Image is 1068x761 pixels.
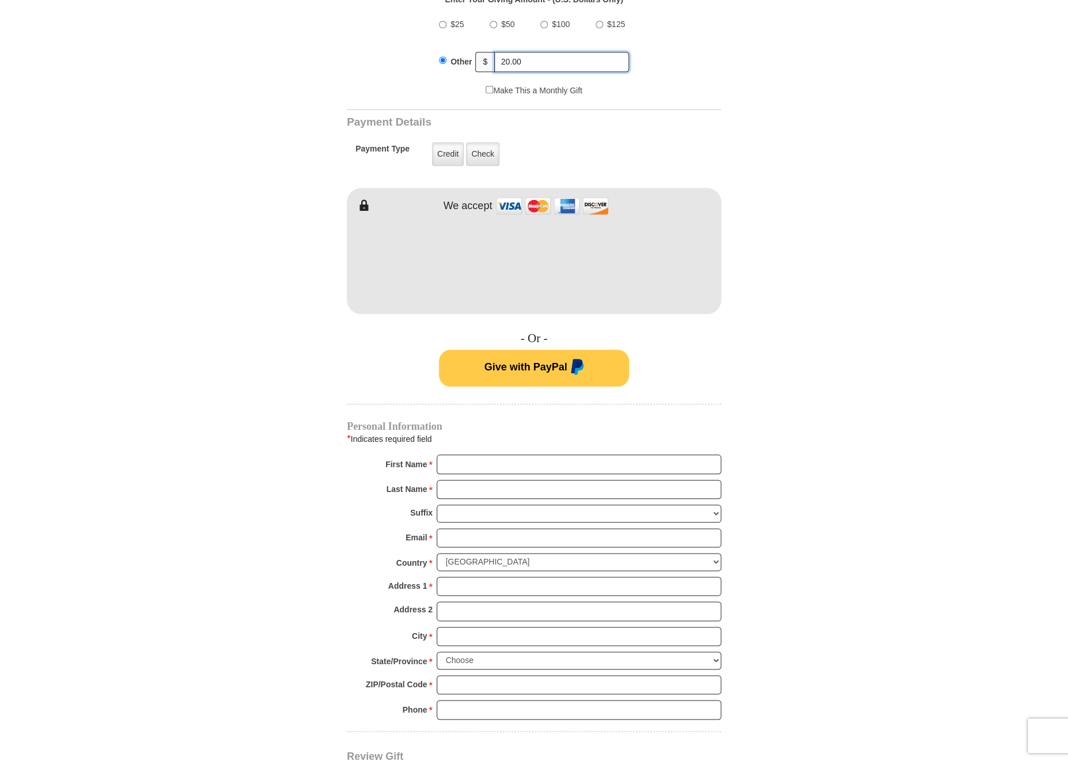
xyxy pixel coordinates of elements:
strong: Email [406,529,427,546]
img: paypal [567,359,584,377]
input: Other Amount [494,52,629,72]
button: Give with PayPal [439,350,629,387]
h4: We accept [444,200,493,213]
strong: Last Name [387,481,427,497]
span: $100 [552,20,570,29]
strong: Address 2 [393,601,433,618]
label: Credit [432,142,464,166]
strong: Phone [403,702,427,718]
h5: Payment Type [355,144,410,160]
strong: Country [396,555,427,571]
input: Make This a Monthly Gift [486,86,493,93]
h4: - Or - [347,331,721,346]
strong: Address 1 [388,578,427,594]
strong: ZIP/Postal Code [366,676,427,692]
span: Other [450,57,472,66]
h4: Personal Information [347,422,721,431]
strong: City [412,628,427,644]
strong: First Name [385,456,427,472]
strong: Suffix [410,505,433,521]
span: $25 [450,20,464,29]
label: Make This a Monthly Gift [486,85,582,97]
img: credit cards accepted [495,194,610,218]
span: $125 [607,20,625,29]
span: $50 [501,20,514,29]
div: Indicates required field [347,431,721,446]
strong: State/Province [371,653,427,669]
span: Give with PayPal [484,361,567,373]
h3: Payment Details [347,116,641,129]
label: Check [466,142,499,166]
span: $ [475,52,495,72]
